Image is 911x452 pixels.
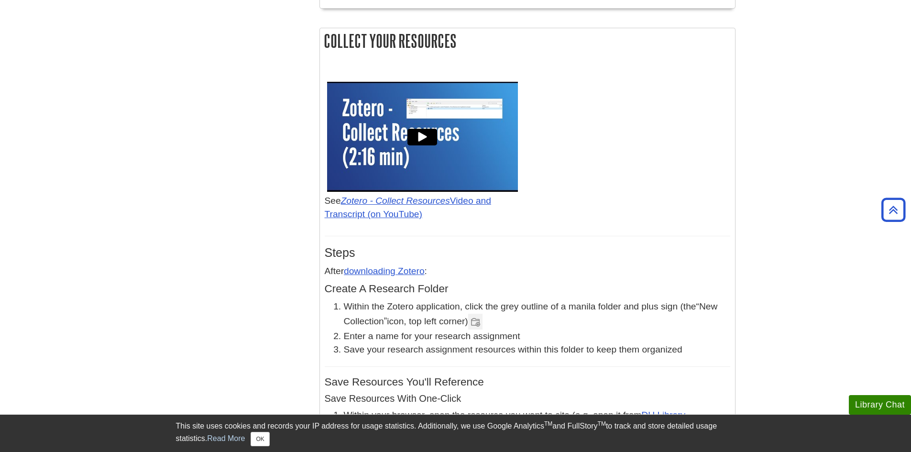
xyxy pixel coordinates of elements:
[598,420,606,427] sup: TM
[327,65,518,208] img: hqdefault.jpg
[544,420,552,427] sup: TM
[327,82,518,192] div: Video: Zotero - Collect Resources
[325,196,491,220] a: Zotero - Collect ResourcesVideo and Transcript (on YouTube)
[325,376,730,388] h4: Save Resources You'll Reference
[325,265,730,278] p: After :
[325,283,730,295] h4: Create A Research Folder
[344,408,730,436] li: Within your browser, open the resource you want to cite (e.g. open it from , , , etc.)
[341,196,450,206] em: Zotero - Collect Resources
[344,300,730,330] li: Within the Zotero application, click the grey outline of a manila folder and plus sign (the icon,...
[344,330,730,343] li: Enter a name for your research assignment
[325,246,730,260] h3: Steps
[207,434,245,442] a: Read More
[251,432,269,446] button: Close
[176,420,735,446] div: This site uses cookies and records your IP address for usage statistics. Additionally, we use Goo...
[325,393,730,404] h5: Save Resources With One-Click
[344,343,730,357] li: Save your research assignment resources within this folder to keep them organized
[849,395,911,415] button: Library Chat
[878,203,909,216] a: Back to Top
[325,194,520,222] p: See
[320,28,735,54] h2: Collect Your Resources
[344,266,425,276] a: downloading Zotero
